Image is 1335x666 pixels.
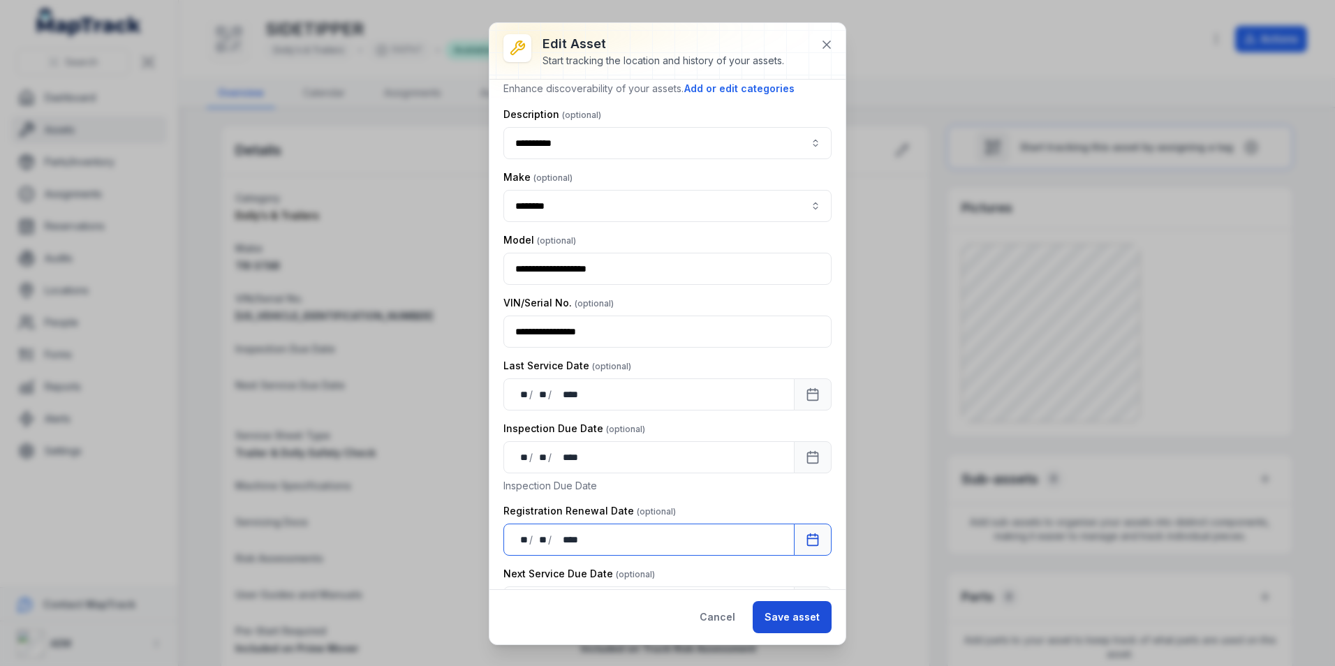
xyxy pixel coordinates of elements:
div: year, [553,533,580,547]
div: day, [515,450,529,464]
input: asset-edit:cf[8261eee4-602e-4976-b39b-47b762924e3f]-label [503,190,832,222]
div: day, [515,533,529,547]
div: / [529,533,534,547]
h3: Edit asset [543,34,784,54]
button: Save asset [753,601,832,633]
div: / [529,450,534,464]
label: Make [503,170,573,184]
label: Next Service Due Date [503,567,655,581]
label: Model [503,233,576,247]
button: Calendar [794,441,832,473]
div: month, [534,450,548,464]
div: month, [534,533,548,547]
label: VIN/Serial No. [503,296,614,310]
input: asset-edit:description-label [503,127,832,159]
button: Calendar [794,524,832,556]
p: Enhance discoverability of your assets. [503,81,832,96]
label: Registration Renewal Date [503,504,676,518]
button: Add or edit categories [684,81,795,96]
label: Last Service Date [503,359,631,373]
label: Description [503,108,601,121]
button: Calendar [794,586,832,619]
div: year, [553,387,580,401]
p: Inspection Due Date [503,479,832,493]
div: Start tracking the location and history of your assets. [543,54,784,68]
button: Cancel [688,601,747,633]
div: / [548,533,553,547]
div: month, [534,387,548,401]
div: day, [515,387,529,401]
div: / [529,387,534,401]
div: year, [553,450,580,464]
label: Inspection Due Date [503,422,645,436]
div: / [548,387,553,401]
div: / [548,450,553,464]
button: Calendar [794,378,832,410]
